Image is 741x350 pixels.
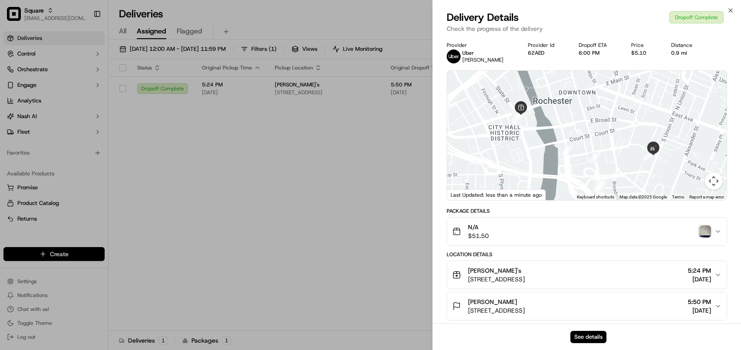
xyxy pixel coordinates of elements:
[447,10,519,24] span: Delivery Details
[631,42,657,49] div: Price
[447,208,727,215] div: Package Details
[671,50,703,56] div: 0.9 mi
[449,189,478,200] a: Open this area in Google Maps (opens a new window)
[631,50,657,56] div: $5.10
[447,292,727,320] button: [PERSON_NAME][STREET_ADDRESS]5:50 PM[DATE]
[468,223,489,231] span: N/A
[705,172,722,190] button: Map camera controls
[688,275,711,284] span: [DATE]
[447,50,461,63] img: uber-new-logo.jpeg
[512,114,524,125] div: 6
[562,145,573,156] div: 8
[528,50,544,56] button: 62AED
[528,42,565,49] div: Provider Id
[579,50,617,56] div: 6:00 PM
[468,231,489,240] span: $51.50
[447,251,727,258] div: Location Details
[577,194,614,200] button: Keyboard shortcuts
[468,306,525,315] span: [STREET_ADDRESS]
[447,189,546,200] div: Last Updated: less than a minute ago
[449,189,478,200] img: Google
[462,56,504,63] span: [PERSON_NAME]
[671,42,703,49] div: Distance
[672,195,684,199] a: Terms (opens in new tab)
[688,306,711,315] span: [DATE]
[468,275,525,284] span: [STREET_ADDRESS]
[517,105,529,116] div: 4
[688,266,711,275] span: 5:24 PM
[447,24,727,33] p: Check the progress of the delivery
[570,331,606,343] button: See details
[579,42,617,49] div: Dropoff ETA
[468,297,517,306] span: [PERSON_NAME]
[619,195,667,199] span: Map data ©2025 Google
[511,111,523,122] div: 7
[468,266,521,275] span: [PERSON_NAME]'s
[447,261,727,289] button: [PERSON_NAME]'s[STREET_ADDRESS]5:24 PM[DATE]
[688,297,711,306] span: 5:50 PM
[589,152,600,163] div: 3
[699,225,711,238] img: photo_proof_of_delivery image
[462,50,504,56] p: Uber
[447,218,727,245] button: N/A$51.50photo_proof_of_delivery image
[447,42,514,49] div: Provider
[593,181,605,192] div: 9
[689,195,724,199] a: Report a map error
[644,149,655,160] div: 10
